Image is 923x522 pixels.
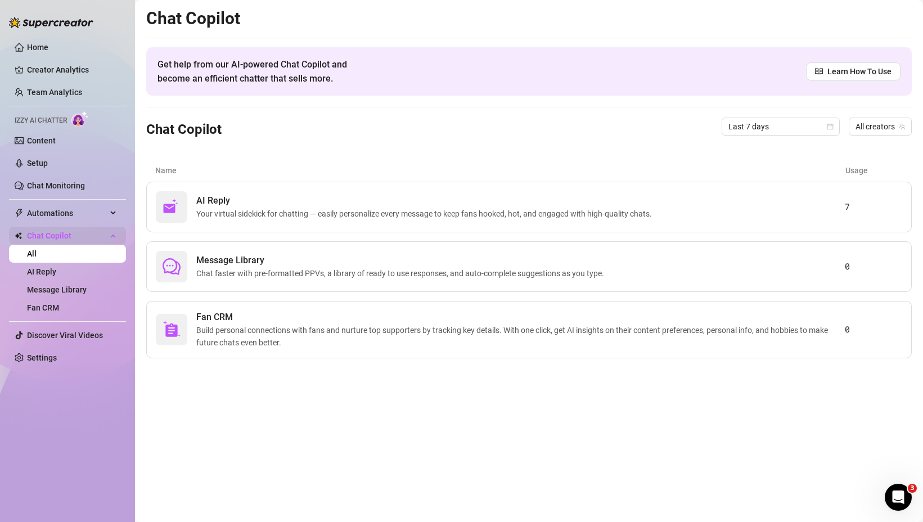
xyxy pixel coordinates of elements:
a: Team Analytics [27,88,82,97]
a: Home [27,43,48,52]
article: 0 [845,323,902,336]
a: Learn How To Use [806,62,901,80]
span: Automations [27,204,107,222]
img: Chat Copilot [15,232,22,240]
span: Chat Copilot [27,227,107,245]
span: Izzy AI Chatter [15,115,67,126]
span: Build personal connections with fans and nurture top supporters by tracking key details. With one... [196,324,845,349]
article: 7 [845,200,902,214]
a: Content [27,136,56,145]
span: thunderbolt [15,209,24,218]
span: Chat faster with pre-formatted PPVs, a library of ready to use responses, and auto-complete sugge... [196,267,609,280]
iframe: Intercom live chat [885,484,912,511]
h2: Chat Copilot [146,8,912,29]
article: 0 [845,260,902,273]
span: Fan CRM [196,310,845,324]
a: Settings [27,353,57,362]
article: Name [155,164,845,177]
a: Setup [27,159,48,168]
a: Discover Viral Videos [27,331,103,340]
span: Learn How To Use [827,65,892,78]
a: AI Reply [27,267,56,276]
img: svg%3e [163,321,181,339]
a: Fan CRM [27,303,59,312]
span: Get help from our AI-powered Chat Copilot and become an efficient chatter that sells more. [157,57,374,85]
span: AI Reply [196,194,656,208]
span: Message Library [196,254,609,267]
span: All creators [856,118,905,135]
img: svg%3e [163,198,181,216]
article: Usage [845,164,903,177]
h3: Chat Copilot [146,121,222,139]
a: Message Library [27,285,87,294]
a: Creator Analytics [27,61,117,79]
span: Your virtual sidekick for chatting — easily personalize every message to keep fans hooked, hot, a... [196,208,656,220]
span: 3 [908,484,917,493]
img: logo-BBDzfeDw.svg [9,17,93,28]
img: AI Chatter [71,111,89,127]
a: All [27,249,37,258]
span: Last 7 days [728,118,833,135]
span: team [899,123,906,130]
span: comment [163,258,181,276]
span: read [815,67,823,75]
a: Chat Monitoring [27,181,85,190]
span: calendar [827,123,834,130]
